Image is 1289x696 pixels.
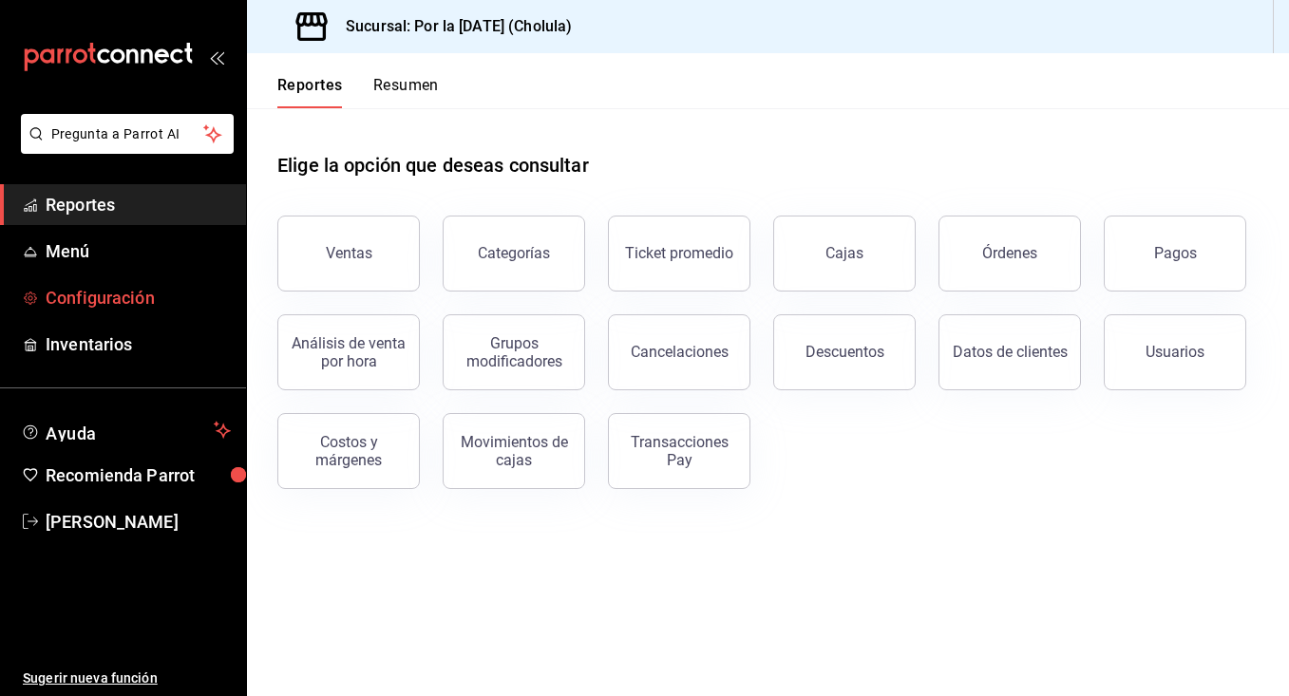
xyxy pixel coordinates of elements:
button: Pagos [1104,216,1246,292]
div: Pagos [1154,244,1197,262]
div: Órdenes [982,244,1037,262]
button: Descuentos [773,314,916,390]
span: Pregunta a Parrot AI [51,124,204,144]
span: Ayuda [46,419,206,442]
div: Categorías [478,244,550,262]
button: Ticket promedio [608,216,750,292]
span: Recomienda Parrot [46,462,231,488]
button: Movimientos de cajas [443,413,585,489]
button: Usuarios [1104,314,1246,390]
div: Cancelaciones [631,343,729,361]
div: Análisis de venta por hora [290,334,408,370]
button: Datos de clientes [938,314,1081,390]
button: Cajas [773,216,916,292]
button: Órdenes [938,216,1081,292]
button: Ventas [277,216,420,292]
div: Transacciones Pay [620,433,738,469]
button: Costos y márgenes [277,413,420,489]
a: Pregunta a Parrot AI [13,138,234,158]
div: Movimientos de cajas [455,433,573,469]
span: Inventarios [46,331,231,357]
div: Costos y márgenes [290,433,408,469]
button: Grupos modificadores [443,314,585,390]
span: Configuración [46,285,231,310]
button: Cancelaciones [608,314,750,390]
button: Categorías [443,216,585,292]
button: Reportes [277,76,343,108]
div: Grupos modificadores [455,334,573,370]
div: navigation tabs [277,76,439,108]
span: Reportes [46,192,231,217]
span: Menú [46,238,231,264]
div: Descuentos [806,343,884,361]
div: Ticket promedio [625,244,733,262]
div: Ventas [326,244,372,262]
button: Transacciones Pay [608,413,750,489]
div: Datos de clientes [953,343,1068,361]
button: Resumen [373,76,439,108]
h3: Sucursal: Por la [DATE] (Cholula) [331,15,572,38]
button: open_drawer_menu [209,49,224,65]
div: Cajas [825,244,863,262]
button: Pregunta a Parrot AI [21,114,234,154]
h1: Elige la opción que deseas consultar [277,151,589,179]
span: Sugerir nueva función [23,668,231,688]
div: Usuarios [1146,343,1204,361]
span: [PERSON_NAME] [46,509,231,535]
button: Análisis de venta por hora [277,314,420,390]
